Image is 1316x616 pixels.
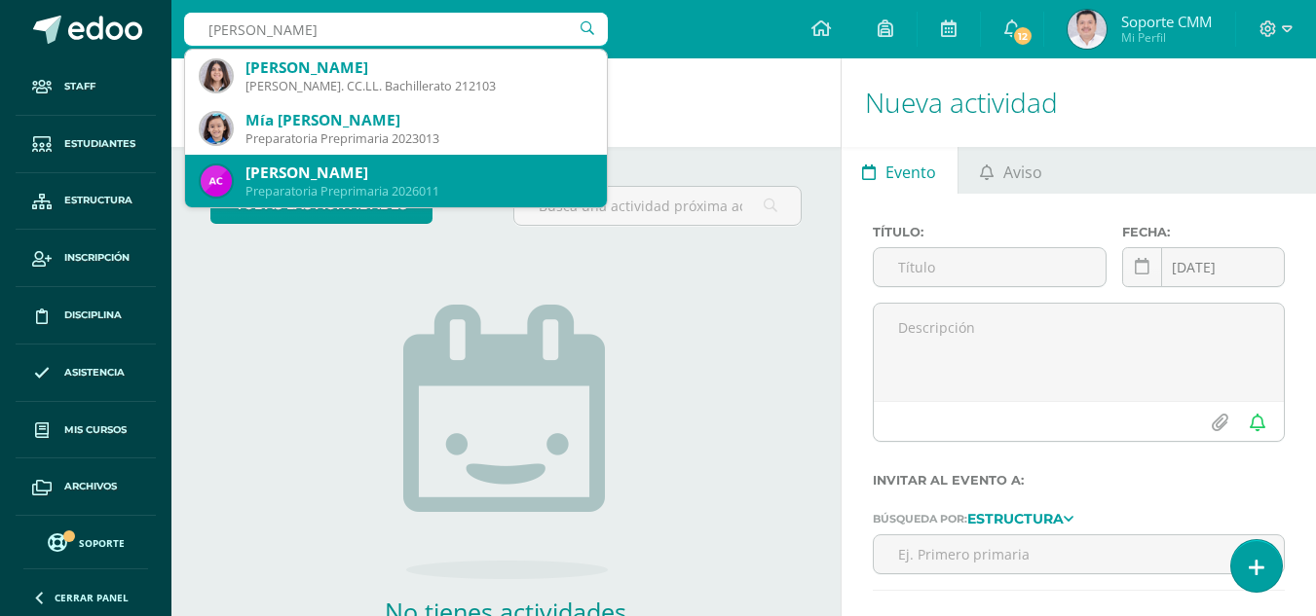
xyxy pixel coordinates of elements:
span: Mis cursos [64,422,127,438]
span: Asistencia [64,365,125,380]
a: Archivos [16,458,156,516]
span: Evento [885,149,936,196]
div: [PERSON_NAME]. CC.LL. Bachillerato 212103 [245,78,591,94]
label: Fecha: [1122,225,1285,239]
img: 415be2b688ff0a79309e461c6a389d26.png [201,165,232,197]
a: Estructura [16,173,156,231]
strong: Estructura [967,510,1064,527]
span: Staff [64,79,95,94]
input: Fecha de entrega [1123,248,1284,286]
a: Soporte [23,528,148,555]
h1: Nueva actividad [865,58,1293,147]
input: Busca un usuario... [184,13,608,46]
img: 8e74cfda3e98bbd6eec6f56aa2bae21e.png [201,113,232,144]
div: Mía [PERSON_NAME] [245,110,591,130]
a: Asistencia [16,344,156,402]
span: Aviso [1003,149,1042,196]
a: Aviso [959,147,1063,194]
input: Ej. Primero primaria [874,535,1284,573]
span: Disciplina [64,308,122,323]
a: Evento [842,147,958,194]
span: Mi Perfil [1121,29,1212,46]
img: 9d596490031086e20fcbc25ab98d1d0e.png [1068,10,1107,49]
div: [PERSON_NAME] [245,163,591,183]
span: Archivos [64,479,117,494]
div: Preparatoria Preprimaria 2023013 [245,130,591,147]
span: Inscripción [64,250,130,266]
input: Busca una actividad próxima aquí... [514,187,800,225]
label: Invitar al evento a: [873,473,1285,488]
div: Preparatoria Preprimaria 2026011 [245,183,591,199]
div: [PERSON_NAME] [245,57,591,78]
span: Estudiantes [64,136,135,152]
a: Inscripción [16,230,156,287]
a: Mis cursos [16,402,156,459]
a: Estructura [967,511,1073,525]
img: 938be2a5b05fe31d06fc626e648a9f05.png [201,60,232,91]
input: Título [874,248,1106,286]
span: Soporte CMM [1121,12,1212,31]
span: Estructura [64,193,132,208]
a: Disciplina [16,287,156,344]
a: Estudiantes [16,116,156,173]
span: Soporte [79,536,125,550]
span: Cerrar panel [55,591,129,604]
span: 12 [1012,25,1034,47]
label: Título: [873,225,1107,239]
a: Staff [16,58,156,116]
span: Búsqueda por: [873,512,967,525]
img: no_activities.png [403,305,608,579]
